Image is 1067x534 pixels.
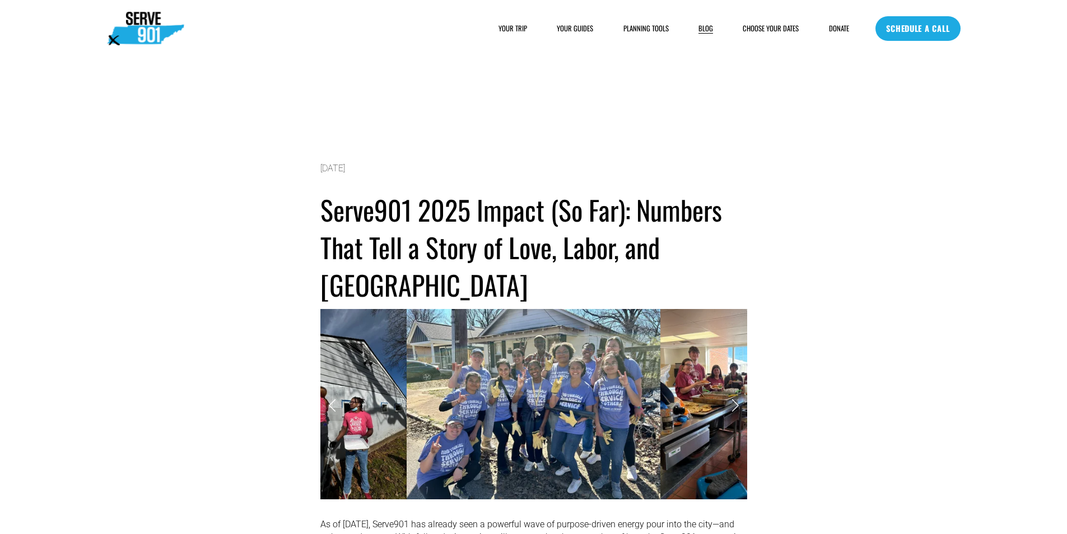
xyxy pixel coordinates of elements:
span: [DATE] [320,163,346,174]
img: Serve901 [107,12,184,45]
span: YOUR TRIP [498,24,527,34]
img: 20250319_071751_B922A7.jpeg [264,309,407,499]
a: Previous Slide [320,387,345,421]
img: 20250313_083823_AF5E4C.jpeg [407,309,660,499]
a: folder dropdown [623,23,669,34]
img: 20250312_191056_7F8481.jpeg [660,309,803,499]
span: PLANNING TOOLS [623,24,669,34]
h1: Serve901 2025 Impact (So Far): Numbers That Tell a Story of Love, Labor, and [GEOGRAPHIC_DATA] [320,191,747,304]
a: folder dropdown [498,23,527,34]
a: Next Slide [723,387,747,421]
a: SCHEDULE A CALL [875,16,960,41]
a: YOUR GUIDES [557,23,593,34]
a: BLOG [698,23,713,34]
a: CHOOSE YOUR DATES [743,23,799,34]
a: DONATE [829,23,849,34]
